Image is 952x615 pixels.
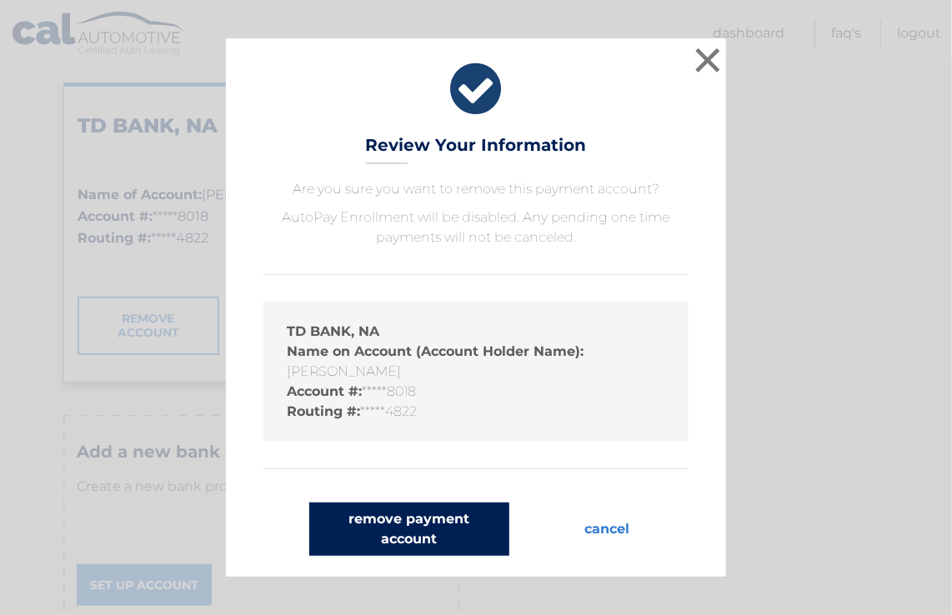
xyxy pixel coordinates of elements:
p: AutoPay Enrollment will be disabled. Any pending one time payments will not be canceled. [263,207,689,247]
strong: Account #: [287,383,362,399]
button: cancel [571,502,643,556]
li: [PERSON_NAME] [287,342,665,382]
h3: Review Your Information [366,135,587,164]
strong: Routing #: [287,403,360,419]
button: × [691,43,724,77]
button: remove payment account [309,502,509,556]
strong: Name on Account (Account Holder Name): [287,343,584,359]
strong: TD BANK, NA [287,323,379,339]
p: Are you sure you want to remove this payment account? [263,179,689,199]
